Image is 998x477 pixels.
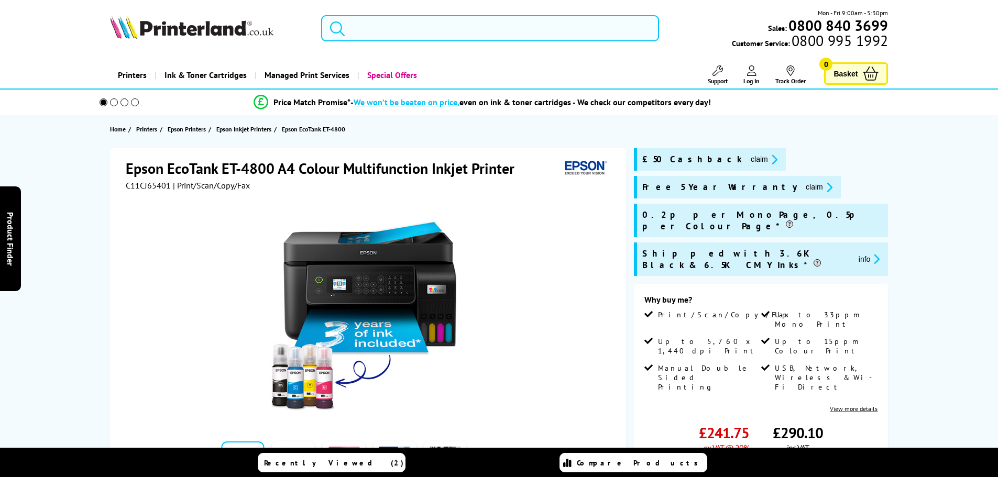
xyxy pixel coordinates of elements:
span: Free 5 Year Warranty [642,181,797,193]
a: Epson EcoTank ET-4800 [282,124,348,135]
span: Compare Products [577,458,704,468]
span: Price Match Promise* [273,97,350,107]
a: Printerland Logo [110,16,309,41]
li: modal_Promise [85,93,880,112]
span: Up to 15ppm Colour Print [775,337,875,356]
span: Basket [834,66,858,81]
span: £241.75 [699,423,749,442]
a: Ink & Toner Cartridges [155,62,255,88]
span: £290.10 [773,423,823,442]
button: promo-description [803,181,836,193]
a: Log In [743,65,760,85]
span: C11CJ65401 [126,180,171,191]
a: 0800 840 3699 [787,20,888,30]
img: Printerland Logo [110,16,273,39]
a: Printers [110,62,155,88]
span: USB, Network, Wireless & Wi-Fi Direct [775,363,875,392]
img: Epson [561,159,609,178]
span: 0800 995 1992 [790,36,888,46]
button: promo-description [856,253,883,265]
span: Ink & Toner Cartridges [164,62,247,88]
span: Product Finder [5,212,16,265]
span: Epson Printers [168,124,206,135]
span: Recently Viewed (2) [264,458,404,468]
span: Sales: [768,23,787,33]
span: Log In [743,77,760,85]
span: Epson Inkjet Printers [216,124,271,135]
span: Up to 5,760 x 1,440 dpi Print [658,337,759,356]
span: 0 [819,58,832,71]
span: inc VAT [787,442,809,453]
span: Support [708,77,728,85]
a: Printers [136,124,160,135]
span: £50 Cashback [642,153,742,165]
span: Printers [136,124,157,135]
a: View more details [830,405,878,413]
a: Recently Viewed (2) [258,453,405,472]
span: Epson EcoTank ET-4800 [282,124,345,135]
img: Epson EcoTank ET-4800 [267,212,472,417]
a: Track Order [775,65,806,85]
span: Shipped with 3.6K Black & 6.5K CMY Inks* [642,248,850,271]
a: Compare Products [560,453,707,472]
b: 0800 840 3699 [788,16,888,35]
div: Why buy me? [644,294,878,310]
span: 0.2p per Mono Page, 0.5p per Colour Page* [642,209,883,232]
span: We won’t be beaten on price, [354,97,459,107]
span: Print/Scan/Copy/Fax [658,310,793,319]
span: ex VAT @ 20% [704,442,749,453]
span: Up to 33ppm Mono Print [775,310,875,329]
h1: Epson EcoTank ET-4800 A4 Colour Multifunction Inkjet Printer [126,159,525,178]
a: Managed Print Services [255,62,357,88]
span: Mon - Fri 9:00am - 5:30pm [818,8,888,18]
span: Home [110,124,126,135]
span: Manual Double Sided Printing [658,363,759,392]
button: promo-description [748,153,781,165]
div: - even on ink & toner cartridges - We check our competitors every day! [350,97,711,107]
a: Support [708,65,728,85]
a: Home [110,124,128,135]
span: | Print/Scan/Copy/Fax [173,180,250,191]
span: Customer Service: [732,36,888,48]
a: Epson Printers [168,124,209,135]
a: Epson Inkjet Printers [216,124,274,135]
a: Special Offers [357,62,425,88]
a: Basket 0 [824,62,888,85]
